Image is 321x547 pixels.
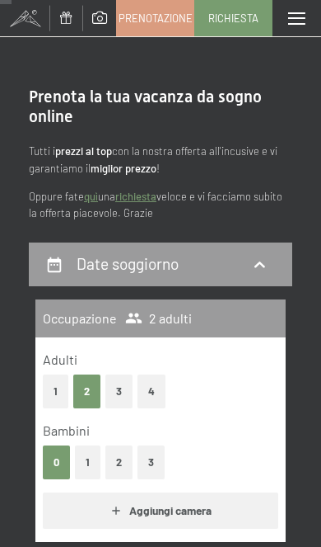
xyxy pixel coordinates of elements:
[43,351,77,367] span: Adulti
[29,87,262,126] span: Prenota la tua vacanza da sogno online
[43,309,117,328] h3: Occupazione
[73,375,100,408] button: 2
[208,11,258,26] span: Richiesta
[195,1,272,35] a: Richiesta
[137,446,165,479] button: 3
[105,375,133,408] button: 3
[105,446,133,479] button: 2
[115,190,156,203] a: richiesta
[125,309,192,328] span: 2 adulti
[75,446,100,479] button: 1
[55,144,112,158] strong: prezzi al top
[43,446,70,479] button: 0
[29,143,292,177] p: Tutti i con la nostra offerta all'incusive e vi garantiamo il !
[43,375,68,408] button: 1
[77,254,179,273] h2: Date soggiorno
[119,11,193,26] span: Prenotazione
[137,375,165,408] button: 4
[84,190,98,203] a: quì
[29,188,292,223] p: Oppure fate una veloce e vi facciamo subito la offerta piacevole. Grazie
[91,162,156,175] strong: miglior prezzo
[43,422,90,438] span: Bambini
[117,1,193,35] a: Prenotazione
[43,493,278,529] button: Aggiungi camera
